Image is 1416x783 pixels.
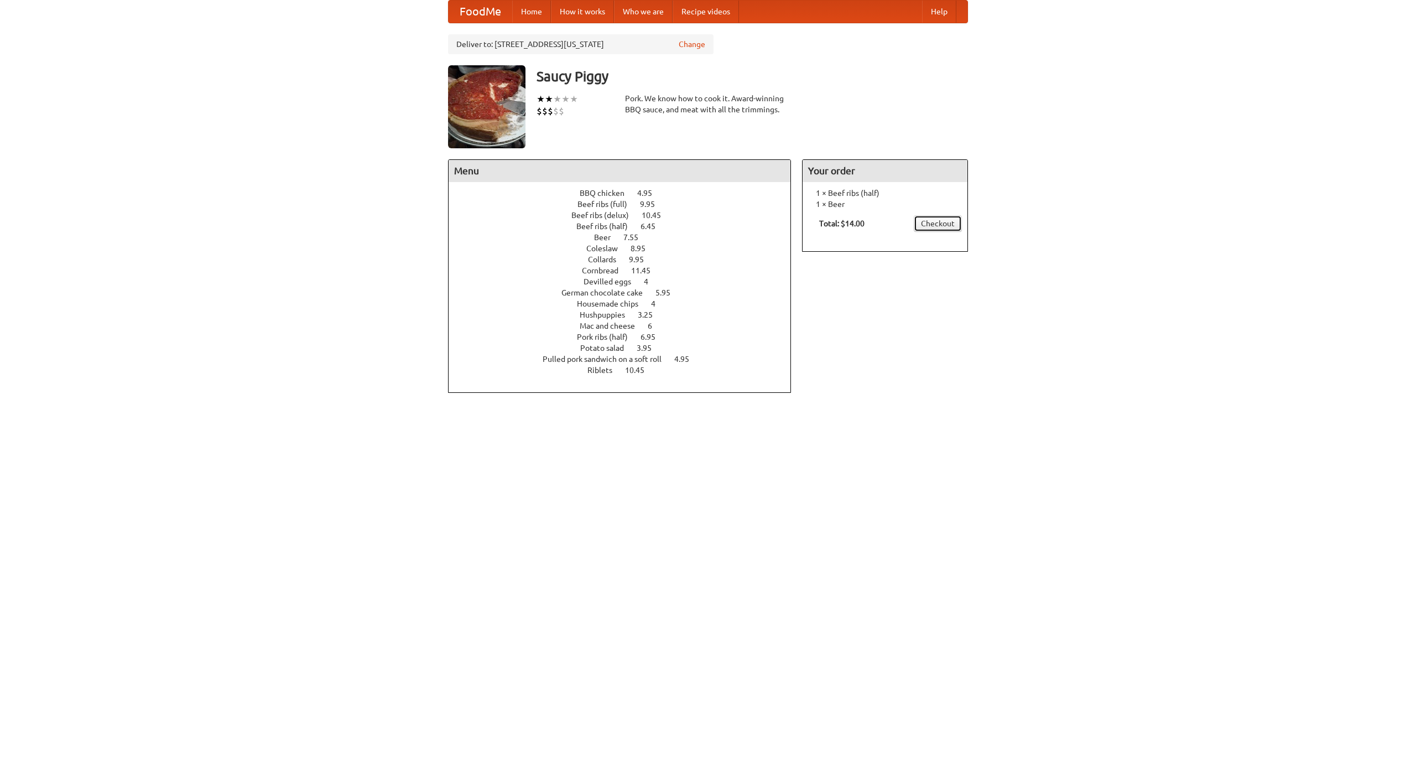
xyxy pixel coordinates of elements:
a: Beer 7.55 [594,233,659,242]
span: 9.95 [629,255,655,264]
span: Housemade chips [577,299,649,308]
a: Home [512,1,551,23]
li: ★ [570,93,578,105]
a: Beef ribs (half) 6.45 [576,222,676,231]
span: 3.95 [637,344,663,352]
span: 9.95 [640,200,666,209]
a: Pork ribs (half) 6.95 [577,333,676,341]
span: 6.95 [641,333,667,341]
a: Riblets 10.45 [587,366,665,375]
span: Hushpuppies [580,310,636,319]
span: 4.95 [674,355,700,364]
img: angular.jpg [448,65,525,148]
a: German chocolate cake 5.95 [561,288,691,297]
span: 6.45 [641,222,667,231]
li: $ [548,105,553,117]
span: 4.95 [637,189,663,198]
span: 10.45 [625,366,655,375]
a: Beef ribs (delux) 10.45 [571,211,681,220]
span: Riblets [587,366,623,375]
span: 7.55 [623,233,649,242]
li: $ [542,105,548,117]
li: 1 × Beer [808,199,962,210]
div: Pork. We know how to cook it. Award-winning BBQ sauce, and meat with all the trimmings. [625,93,791,115]
span: Potato salad [580,344,635,352]
a: Collards 9.95 [588,255,664,264]
span: Coleslaw [586,244,629,253]
a: Mac and cheese 6 [580,322,673,330]
a: Pulled pork sandwich on a soft roll 4.95 [543,355,710,364]
span: Pulled pork sandwich on a soft roll [543,355,673,364]
a: Beef ribs (full) 9.95 [577,200,675,209]
span: 5.95 [655,288,681,297]
a: Change [679,39,705,50]
b: Total: $14.00 [819,219,865,228]
h4: Menu [449,160,790,182]
li: $ [537,105,542,117]
li: ★ [553,93,561,105]
a: Cornbread 11.45 [582,266,671,275]
span: Beer [594,233,622,242]
li: ★ [537,93,545,105]
a: Potato salad 3.95 [580,344,672,352]
a: Who we are [614,1,673,23]
a: Devilled eggs 4 [584,277,669,286]
a: Recipe videos [673,1,739,23]
li: $ [559,105,564,117]
span: 3.25 [638,310,664,319]
div: Deliver to: [STREET_ADDRESS][US_STATE] [448,34,714,54]
span: Beef ribs (half) [576,222,639,231]
span: Pork ribs (half) [577,333,639,341]
a: BBQ chicken 4.95 [580,189,673,198]
span: BBQ chicken [580,189,636,198]
span: 10.45 [642,211,672,220]
span: 4 [644,277,659,286]
a: Checkout [914,215,962,232]
span: German chocolate cake [561,288,654,297]
span: Beef ribs (delux) [571,211,640,220]
li: ★ [561,93,570,105]
span: Collards [588,255,627,264]
h4: Your order [803,160,967,182]
span: Cornbread [582,266,629,275]
h3: Saucy Piggy [537,65,968,87]
span: 11.45 [631,266,662,275]
a: Hushpuppies 3.25 [580,310,673,319]
a: How it works [551,1,614,23]
span: Devilled eggs [584,277,642,286]
a: Housemade chips 4 [577,299,676,308]
a: Help [922,1,956,23]
span: 4 [651,299,667,308]
li: 1 × Beef ribs (half) [808,188,962,199]
span: 8.95 [631,244,657,253]
a: Coleslaw 8.95 [586,244,666,253]
li: $ [553,105,559,117]
span: Mac and cheese [580,322,646,330]
li: ★ [545,93,553,105]
span: 6 [648,322,663,330]
a: FoodMe [449,1,512,23]
span: Beef ribs (full) [577,200,638,209]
